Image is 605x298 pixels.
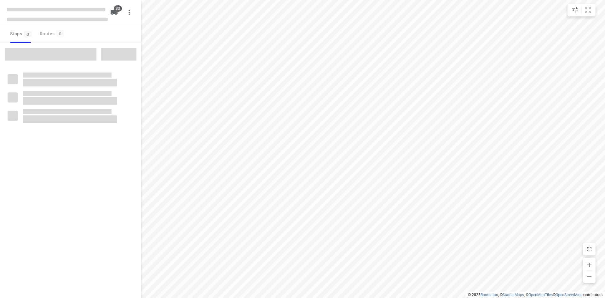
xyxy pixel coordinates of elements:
button: Map settings [569,4,581,16]
a: OpenStreetMap [556,293,582,297]
a: Routetitan [481,293,498,297]
div: small contained button group [568,4,596,16]
li: © 2025 , © , © © contributors [468,293,602,297]
a: Stadia Maps [503,293,524,297]
a: OpenMapTiles [528,293,553,297]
